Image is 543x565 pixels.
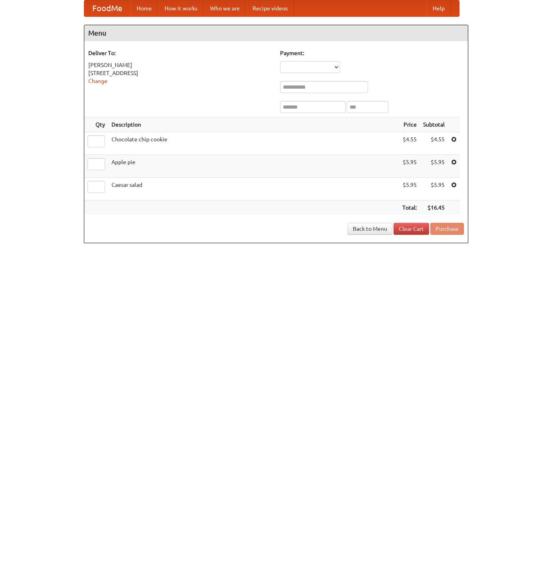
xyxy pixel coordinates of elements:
[348,223,392,235] a: Back to Menu
[88,49,272,57] h5: Deliver To:
[420,200,448,215] th: $16.45
[84,117,108,132] th: Qty
[420,155,448,178] td: $5.95
[108,117,399,132] th: Description
[84,0,130,16] a: FoodMe
[399,117,420,132] th: Price
[430,223,464,235] button: Purchase
[130,0,158,16] a: Home
[158,0,204,16] a: How it works
[420,117,448,132] th: Subtotal
[108,132,399,155] td: Chocolate chip cookie
[108,178,399,200] td: Caesar salad
[108,155,399,178] td: Apple pie
[420,132,448,155] td: $4.55
[88,61,272,69] div: [PERSON_NAME]
[204,0,246,16] a: Who we are
[84,25,468,41] h4: Menu
[399,178,420,200] td: $5.95
[426,0,451,16] a: Help
[399,200,420,215] th: Total:
[399,132,420,155] td: $4.55
[420,178,448,200] td: $5.95
[280,49,464,57] h5: Payment:
[88,69,272,77] div: [STREET_ADDRESS]
[394,223,429,235] a: Clear Cart
[246,0,294,16] a: Recipe videos
[399,155,420,178] td: $5.95
[88,78,107,84] a: Change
